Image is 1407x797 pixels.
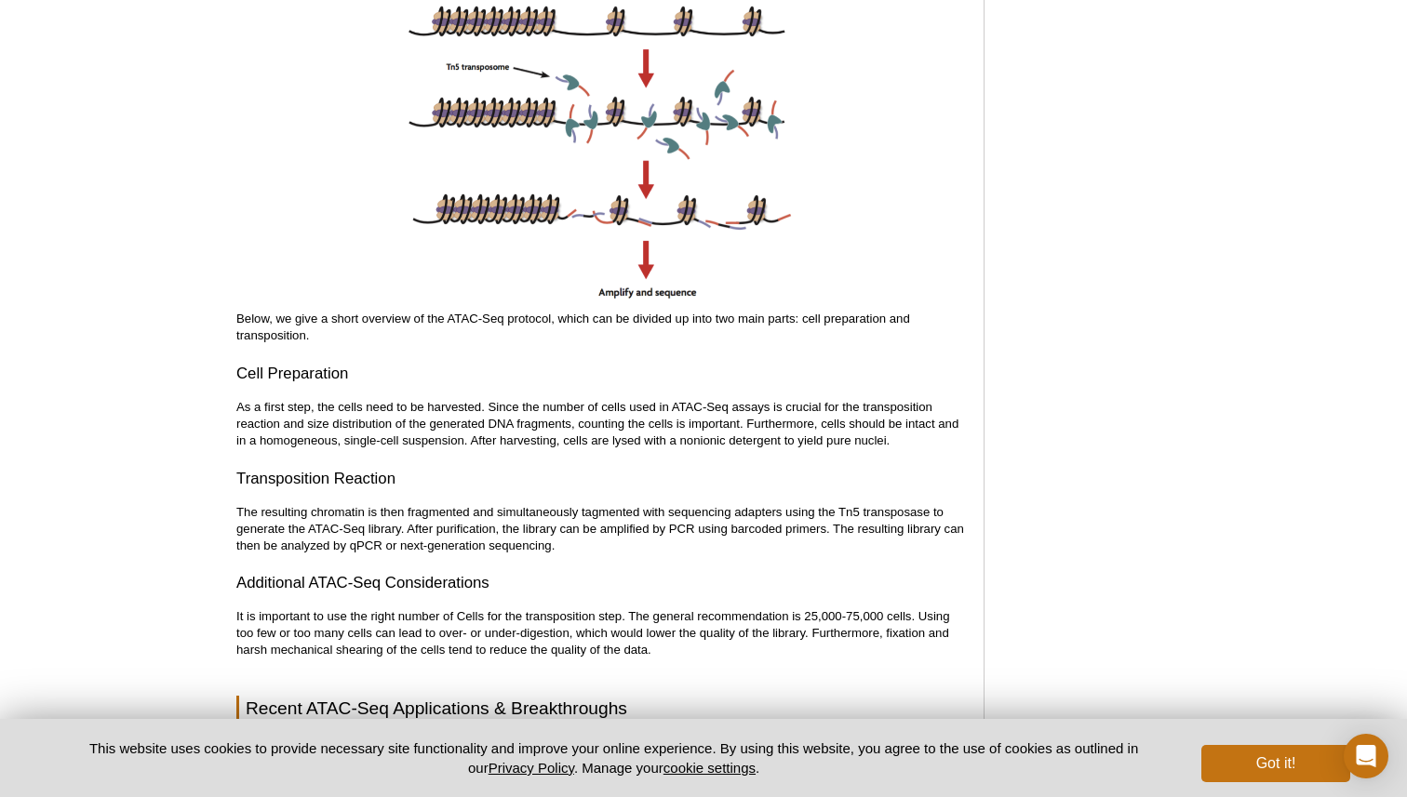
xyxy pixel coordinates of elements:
h3: Transposition Reaction [236,468,965,490]
h3: Cell Preparation [236,363,965,385]
a: Privacy Policy [489,760,574,776]
button: cookie settings [663,760,756,776]
p: It is important to use the right number of Cells for the transposition step. The general recommen... [236,608,965,658]
p: Below, we give a short overview of the ATAC-Seq protocol, which can be divided up into two main p... [236,311,965,344]
p: As a first step, the cells need to be harvested. Since the number of cells used in ATAC-Seq assay... [236,399,965,449]
h2: Recent ATAC-Seq Applications & Breakthroughs [236,696,965,721]
p: The resulting chromatin is then fragmented and simultaneously tagmented with sequencing adapters ... [236,504,965,554]
button: Got it! [1201,745,1350,782]
p: This website uses cookies to provide necessary site functionality and improve your online experie... [57,738,1171,777]
div: Open Intercom Messenger [1344,734,1388,778]
h3: Additional ATAC-Seq Considerations [236,572,965,594]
